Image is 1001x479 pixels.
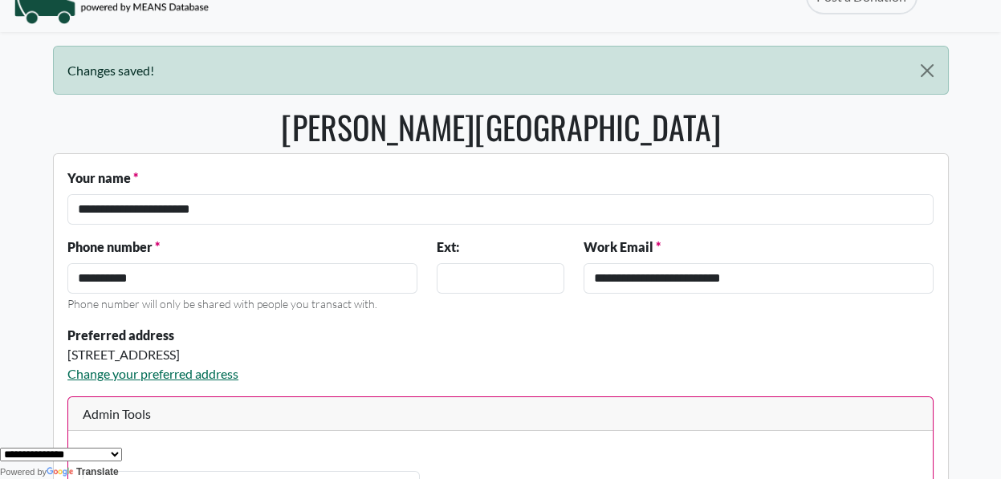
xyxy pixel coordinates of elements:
[906,47,947,95] button: Close
[67,366,238,381] a: Change your preferred address
[47,466,119,477] a: Translate
[53,46,949,95] div: Changes saved!
[584,237,661,257] label: Work Email
[67,168,138,188] label: Your name
[53,108,949,146] h1: [PERSON_NAME][GEOGRAPHIC_DATA]
[67,345,564,364] div: [STREET_ADDRESS]
[68,397,933,432] div: Admin Tools
[437,237,459,257] label: Ext:
[67,327,174,343] strong: Preferred address
[67,237,160,257] label: Phone number
[47,467,76,478] img: Google Translate
[67,297,377,311] small: Phone number will only be shared with people you transact with.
